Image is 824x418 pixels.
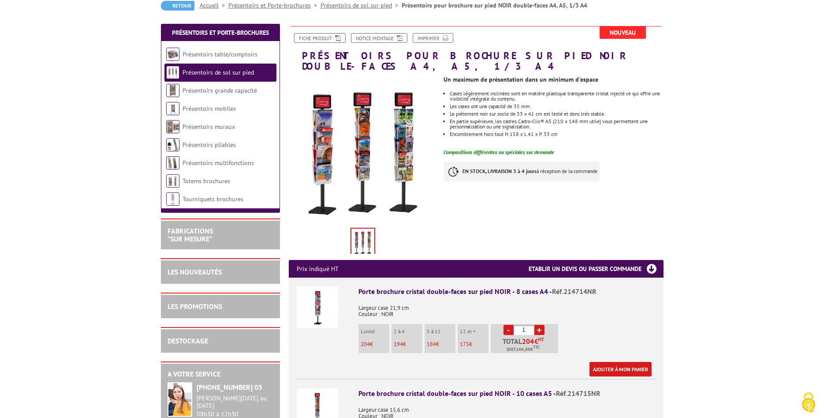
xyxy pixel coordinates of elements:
img: Cookies (fenêtre modale) [798,392,820,414]
a: Présentoirs et Porte-brochures [228,1,321,9]
a: Ajouter à mon panier [589,362,652,377]
a: FABRICATIONS"Sur Mesure" [168,226,213,243]
div: Porte brochure cristal double-faces sur pied NOIR - 10 cases A5 - [358,388,656,399]
a: DESTOCKAGE [168,336,208,345]
p: 5 à 11 [427,328,455,335]
span: 204 [361,340,370,348]
span: Réf.214714NR [552,287,597,296]
div: [PERSON_NAME][DATE] au [DATE] [197,395,273,410]
a: + [534,325,544,335]
a: Présentoirs muraux [183,123,235,131]
img: presentoirs_pour_brochure_pied_noir_double-faces_a4_214714nr_214715nr_214716nr.jpg [351,229,374,256]
span: 244,80 [516,346,530,353]
sup: HT [538,336,544,343]
p: Un maximum de présentation dans un minimum d'espace [444,77,663,82]
sup: TTC [533,345,540,350]
span: 204 [522,338,534,345]
font: Compositions différentes ou spéciales sur demande [444,149,554,155]
h2: A votre service [168,370,273,378]
a: Présentoirs multifonctions [183,159,254,167]
p: 2 à 4 [394,328,422,335]
span: € [534,338,538,345]
img: Tourniquets brochures [166,192,179,206]
li: Présentoirs pour brochure sur pied NOIR double-faces A4, A5, 1/3 A4 [402,1,587,10]
img: Porte brochure cristal double-faces sur pied NOIR - 8 cases A4 [297,286,338,328]
img: Présentoirs table/comptoirs [166,48,179,61]
img: Présentoirs mobiles [166,102,179,115]
a: LES NOUVEAUTÉS [168,267,222,276]
li: Encombrement hors tout H 158 x L 41 x P 33 cm [450,132,663,137]
strong: EN STOCK, LIVRAISON 3 à 4 jours [462,168,537,174]
a: Tourniquets brochures [183,195,243,203]
a: Accueil [200,1,228,9]
a: Présentoirs de sol sur pied [321,1,402,9]
button: Cookies (fenêtre modale) [793,388,824,418]
img: Présentoirs grande capacité [166,84,179,97]
p: à réception de la commande [444,162,600,181]
span: Soit € [507,346,540,353]
p: € [460,341,488,347]
p: € [427,341,455,347]
a: Présentoirs grande capacité [183,87,257,94]
a: Imprimer [413,33,453,43]
img: Totems brochures [166,174,179,188]
img: Présentoirs muraux [166,120,179,133]
a: Présentoirs mobiles [183,105,236,113]
img: widget-service.jpg [168,382,192,417]
p: L'unité [361,328,389,335]
img: Présentoirs multifonctions [166,156,179,169]
p: Largeur case 21,9 cm Couleur : NOIR [358,299,656,317]
span: 175 [460,340,469,348]
h3: Etablir un devis ou passer commande [529,260,664,278]
p: Prix indiqué HT [297,260,339,278]
p: Cases légèrement inclinées sont en matière plastique transparente cristal injecté ce qui offre un... [450,91,663,102]
a: Fiche produit [294,33,346,43]
img: Présentoirs de sol sur pied [166,66,179,79]
a: LES PROMOTIONS [168,302,222,311]
li: Le piètement noir sur socle de 33 x 41 cm est lesté et donc très stable. [450,111,663,117]
a: Retour [161,1,194,11]
p: € [361,341,389,347]
li: En partie supérieure, les cadres Cadro-Clic® A5 (210 x 148 mm utile) vous permettent une personna... [450,119,663,129]
div: Porte brochure cristal double-faces sur pied NOIR - 8 cases A4 - [358,286,656,297]
p: Total [493,338,558,353]
strong: [PHONE_NUMBER] 03 [197,383,262,392]
p: 12 et + [460,328,488,335]
li: Les cases ont une capacité de 35 mm. [450,104,663,109]
a: Totems brochures [183,177,230,185]
img: Présentoirs pliables [166,138,179,151]
a: Présentoirs et Porte-brochures [172,29,269,37]
img: presentoirs_pour_brochure_pied_noir_double-faces_a4_214714nr_214715nr_214716nr.jpg [289,76,437,225]
p: € [394,341,422,347]
a: Présentoirs de sol sur pied [183,68,254,76]
span: 194 [394,340,403,348]
a: - [503,325,514,335]
span: Nouveau [600,26,646,39]
span: Réf.214715NR [556,389,600,398]
a: Présentoirs table/comptoirs [183,50,257,58]
a: Notice Montage [351,33,407,43]
span: 184 [427,340,436,348]
a: Présentoirs pliables [183,141,236,149]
